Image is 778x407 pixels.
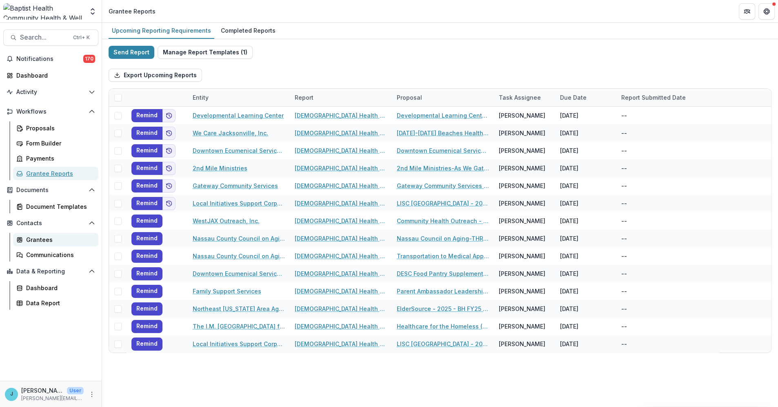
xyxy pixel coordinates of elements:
a: Gateway Community Services [193,181,278,190]
a: Healthcare for the Homeless ([GEOGRAPHIC_DATA]) [397,322,489,331]
nav: breadcrumb [105,5,159,17]
div: [DATE] [555,300,616,318]
a: ElderSource - 2025 - BH FY25 Small Grant Application [397,304,489,313]
button: More [87,389,97,399]
div: -- [621,234,627,243]
div: Report [290,89,392,106]
a: Developmental Learning Center [193,111,284,120]
span: Contacts [16,220,85,227]
div: [DATE] [555,247,616,265]
a: Northeast [US_STATE] Area Agency on Aging [193,304,285,313]
a: Completed Reports [218,23,279,39]
div: [DATE] [555,282,616,300]
button: Send Report [109,46,154,59]
button: Add to friends [162,109,176,122]
p: [PERSON_NAME] [21,386,64,395]
span: 170 [83,55,95,63]
a: We Care Jacksonville, Inc. [193,129,268,137]
a: Developmental Learning Center - 2024BH FY24 Strategic Investment Application [397,111,489,120]
div: [PERSON_NAME] [499,129,545,137]
button: Open Workflows [3,105,98,118]
a: Nassau County Council on Aging [193,234,285,243]
div: [PERSON_NAME] [499,322,545,331]
a: Form Builder [13,136,98,150]
a: [DEMOGRAPHIC_DATA] Health Strategic Investment Impact Report 2 [295,252,387,260]
div: [PERSON_NAME] [499,146,545,155]
div: Completed Reports [218,25,279,36]
div: [DATE] [555,159,616,177]
button: Remind [131,267,162,280]
a: 2nd Mile Ministries-As We Gather-1 [397,164,489,172]
div: Form Builder [26,139,92,148]
a: [DEMOGRAPHIC_DATA] Health Strategic Investment Impact Report 2 [295,217,387,225]
a: WestJAX Outreach, Inc. [193,217,260,225]
span: Search... [20,34,68,41]
a: Communications [13,248,98,262]
a: Proposals [13,121,98,135]
div: [DATE] [555,318,616,335]
a: [DEMOGRAPHIC_DATA] Health Strategic Investment Impact Report [295,304,387,313]
span: Workflows [16,108,85,115]
a: [DEMOGRAPHIC_DATA] Health Strategic Investment Impact Report 2 [295,164,387,172]
button: Open entity switcher [87,3,98,20]
a: Nassau Council on Aging-THRRIVE (Therapeutic services Restoring & Retaining Independence of Vulne... [397,234,489,243]
div: Due Date [555,93,591,102]
div: [DATE] [555,335,616,353]
div: Dashboard [26,284,92,292]
a: Community Health Outreach - 2024 - BH FY24 Strategic Investment Application [397,217,489,225]
button: Remind [131,338,162,351]
a: DESC Food Pantry Supplementation [397,269,489,278]
a: [DEMOGRAPHIC_DATA] Health Strategic Investment Impact Report 2 [295,340,387,348]
button: Remind [131,197,162,210]
a: [DATE]-[DATE] Beaches Health and Wellness Program [397,129,489,137]
div: Entity [188,89,290,106]
div: Proposal [392,93,427,102]
a: [DEMOGRAPHIC_DATA] Health Strategic Investment Impact Report 2 [295,146,387,155]
button: Add to friends [162,144,176,157]
a: Downtown Ecumenical Services Council - DESC [193,146,285,155]
a: The I.M. [GEOGRAPHIC_DATA] for The Homeless, Inc. [193,322,285,331]
div: Grantee Reports [26,169,92,178]
div: [PERSON_NAME] [499,217,545,225]
div: Report Submitted Date [616,93,691,102]
span: Notifications [16,56,83,63]
a: Dashboard [3,69,98,82]
a: Family Support Services [193,287,261,295]
div: [PERSON_NAME] [499,199,545,208]
div: Proposal [392,89,494,106]
a: Transportation to Medical Appointments for Vulnerable Populations [DATE]-[DATE] [397,252,489,260]
div: -- [621,252,627,260]
button: Manage Report Templates (1) [158,46,253,59]
div: [PERSON_NAME] [499,164,545,172]
button: Remind [131,109,162,122]
a: LISC [GEOGRAPHIC_DATA] - 2024 - BH FY24 Strategic Investment Application [397,199,489,208]
div: [PERSON_NAME] [499,111,545,120]
div: [DATE] [555,142,616,159]
div: [PERSON_NAME] [499,181,545,190]
div: -- [621,304,627,313]
span: Activity [16,89,85,96]
div: -- [621,146,627,155]
div: Payments [26,154,92,163]
div: -- [621,111,627,120]
div: -- [621,340,627,348]
button: Remind [131,302,162,315]
div: -- [621,217,627,225]
div: Report Submitted Date [616,89,718,106]
div: [PERSON_NAME] [499,304,545,313]
button: Add to friends [162,162,176,175]
div: Jennifer [10,391,13,397]
div: [DATE] [555,107,616,124]
span: Data & Reporting [16,268,85,275]
p: User [67,387,84,394]
div: Grantee Reports [109,7,156,16]
button: Get Help [758,3,775,20]
div: Due Date [555,89,616,106]
button: Remind [131,179,162,192]
div: [DATE] [555,177,616,195]
div: [PERSON_NAME] [499,252,545,260]
button: Partners [739,3,755,20]
button: Remind [131,250,162,263]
